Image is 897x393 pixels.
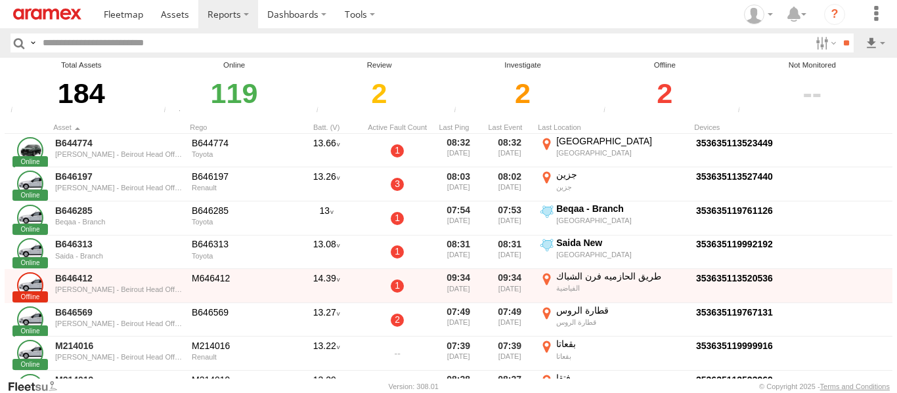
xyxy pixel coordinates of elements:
[7,380,68,393] a: Visit our Website
[556,318,687,327] div: قطارة الروس
[556,148,687,157] div: [GEOGRAPHIC_DATA]
[313,106,332,116] div: Assets that have not communicated at least once with the server in the last 6hrs
[192,150,286,158] div: Toyota
[17,306,43,333] a: Click to View Asset Details
[696,239,773,249] a: Click to View Device Details
[192,252,286,260] div: Toyota
[294,338,359,369] div: 13.22
[391,178,404,191] a: 3
[294,123,359,132] div: Batt. (V)
[538,203,689,234] label: Click to View Event Location
[538,338,689,369] label: Click to View Event Location
[556,338,687,350] div: بقعاتا
[160,60,309,71] div: Online
[55,306,183,318] a: B646569
[435,237,481,268] div: 08:31 [DATE]
[7,106,26,116] div: Total number of Enabled and Paused Assets
[696,273,773,283] a: Click to View Device Details
[294,169,359,200] div: 13.26
[192,218,286,226] div: Toyota
[435,270,481,302] div: 09:34 [DATE]
[55,285,183,293] div: [PERSON_NAME] - Beirout Head Office
[487,338,533,369] div: 07:39 [DATE]
[435,304,481,336] div: 07:49 [DATE]
[313,71,447,116] div: Click to filter by Review
[28,33,38,52] label: Search Query
[538,237,689,268] label: Click to View Event Location
[734,71,890,116] div: Click to filter by Not Monitored
[55,374,183,386] a: M214019
[192,306,286,318] div: B646569
[556,203,687,215] div: Beqaa - Branch
[294,270,359,302] div: 14.39
[391,144,404,157] a: 1
[13,9,81,20] img: aramex-logo.svg
[55,184,183,192] div: [PERSON_NAME] - Beirout Head Office
[820,383,890,390] a: Terms and Conditions
[450,71,596,116] div: Click to filter by Investigate
[734,106,754,116] div: The health of these assets types is not monitored.
[487,203,533,234] div: 07:53 [DATE]
[160,106,179,116] div: Number of assets that have communicated at least once in the last 6hrs
[487,237,533,268] div: 08:31 [DATE]
[7,60,156,71] div: Total Assets
[556,237,687,249] div: Saida New
[294,135,359,167] div: 13.66
[160,71,309,116] div: Click to filter by Online
[17,171,43,197] a: Click to View Asset Details
[55,137,183,149] a: B644774
[190,123,288,132] div: Click to Sort
[435,135,481,167] div: 08:32 [DATE]
[435,123,481,132] div: Click to Sort
[192,272,286,284] div: M646412
[864,33,886,52] label: Export results as...
[734,60,890,71] div: Not Monitored
[824,4,845,25] i: ?
[391,245,404,259] a: 1
[556,283,687,293] div: الفياضية
[538,123,689,132] div: Last Location
[55,340,183,352] a: M214016
[55,171,183,182] a: B646197
[389,383,439,390] div: Version: 308.01
[53,123,185,132] div: Click to Sort
[556,169,687,180] div: جزين
[294,304,359,336] div: 13.27
[192,353,286,361] div: Renault
[538,304,689,336] label: Click to View Event Location
[538,169,689,200] label: Click to View Event Location
[55,320,183,327] div: [PERSON_NAME] - Beirout Head Office
[556,270,687,282] div: طريق الحازميه فرن الشباك
[55,353,183,361] div: [PERSON_NAME] - Beirout Head Office
[55,205,183,217] a: B646285
[17,340,43,366] a: Click to View Asset Details
[538,270,689,302] label: Click to View Event Location
[192,171,286,182] div: B646197
[739,5,777,24] div: Mazen Siblini
[192,137,286,149] div: B644774
[17,272,43,299] a: Click to View Asset Details
[192,374,286,386] div: M214019
[192,205,286,217] div: B646285
[696,205,773,216] a: Click to View Device Details
[696,307,773,318] a: Click to View Device Details
[391,314,404,327] a: 2
[556,135,687,147] div: [GEOGRAPHIC_DATA]
[759,383,890,390] div: © Copyright 2025 -
[600,71,730,116] div: Click to filter by Offline
[696,171,773,182] a: Click to View Device Details
[192,340,286,352] div: M214016
[696,375,773,385] a: Click to View Device Details
[556,250,687,259] div: [GEOGRAPHIC_DATA]
[450,60,596,71] div: Investigate
[696,138,773,148] a: Click to View Device Details
[694,123,825,132] div: Devices
[487,169,533,200] div: 08:02 [DATE]
[487,123,533,132] div: Click to Sort
[364,123,430,132] div: Active Fault Count
[294,203,359,234] div: 13
[435,169,481,200] div: 08:03 [DATE]
[487,270,533,302] div: 09:34 [DATE]
[435,203,481,234] div: 07:54 [DATE]
[313,60,447,71] div: Review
